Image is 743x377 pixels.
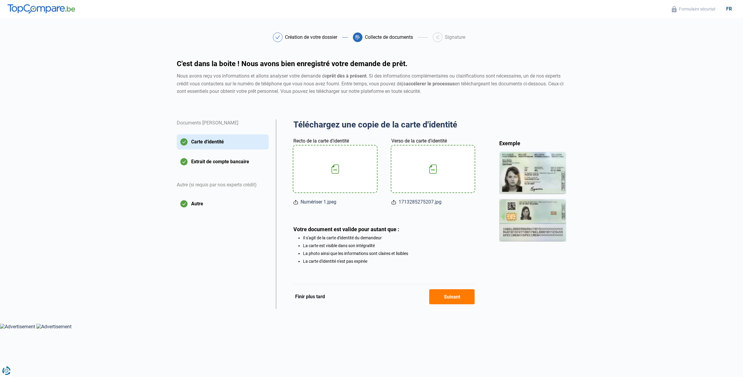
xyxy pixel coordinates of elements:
[723,6,735,12] div: fr
[285,35,337,40] div: Création de votre dossier
[499,152,567,241] img: idCard
[177,60,566,67] h1: C'est dans la boite ! Nous avons bien enregistré votre demande de prêt.
[177,174,269,196] div: Autre (si requis par nos experts crédit)
[391,137,447,145] label: Verso de la carte d'identité
[327,73,366,79] strong: prêt dès à présent
[177,119,269,134] div: Documents [PERSON_NAME]
[670,6,717,13] button: Formulaire sécurisé
[293,293,327,301] button: Finir plus tard
[303,235,475,240] li: Il s'agit de la carte d'identité du demandeur
[301,198,336,206] span: Numériser 1.jpeg
[445,35,465,40] div: Signature
[303,243,475,248] li: La carte est visible dans son intégralité
[8,4,75,14] img: TopCompare.be
[303,251,475,256] li: La photo ainsi que les informations sont claires et lisibles
[293,137,349,145] label: Recto de la carte d'identité
[429,289,475,304] button: Suivant
[303,259,475,264] li: La carte d'identité n'est pas expirée
[406,81,455,87] strong: accélerer le processus
[177,134,269,149] button: Carte d'identité
[177,154,269,169] button: Extrait de compte bancaire
[177,196,269,211] button: Autre
[293,226,475,232] div: Votre document est valide pour autant que :
[365,35,413,40] div: Collecte de documents
[399,198,442,206] span: 1713285275207.jpg
[293,119,475,130] h2: Téléchargez une copie de la carte d'identité
[499,140,567,147] div: Exemple
[177,72,566,95] div: Nous avons reçu vos informations et allons analyser votre demande de . Si des informations complé...
[36,324,72,329] img: Advertisement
